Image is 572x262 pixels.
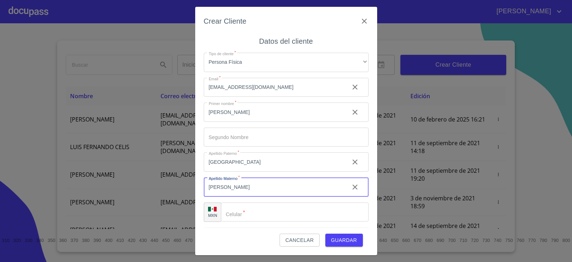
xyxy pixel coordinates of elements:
[346,178,364,196] button: clear input
[204,53,369,72] div: Persona Física
[331,236,357,245] span: Guardar
[259,35,313,47] h6: Datos del cliente
[280,234,319,247] button: Cancelar
[325,234,363,247] button: Guardar
[204,15,247,27] h6: Crear Cliente
[285,236,314,245] span: Cancelar
[346,104,364,121] button: clear input
[208,213,217,218] p: MXN
[208,207,217,212] img: R93DlvwvvjP9fbrDwZeCRYBHk45OWMq+AAOlFVsxT89f82nwPLnD58IP7+ANJEaWYhP0Tx8kkA0WlQMPQsAAgwAOmBj20AXj6...
[346,78,364,96] button: clear input
[346,153,364,171] button: clear input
